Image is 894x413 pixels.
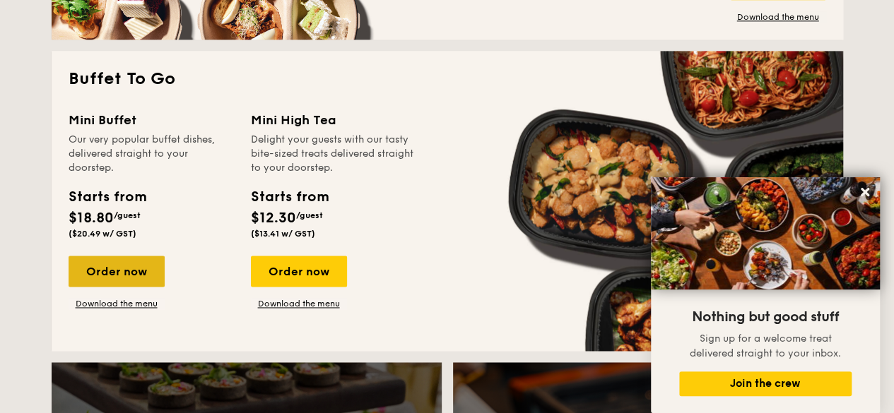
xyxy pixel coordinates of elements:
[854,181,876,203] button: Close
[69,229,136,239] span: ($20.49 w/ GST)
[679,371,852,396] button: Join the crew
[69,298,165,309] a: Download the menu
[730,11,826,23] a: Download the menu
[251,210,296,227] span: $12.30
[114,210,141,220] span: /guest
[692,309,839,325] span: Nothing but good stuff
[251,110,416,130] div: Mini High Tea
[251,186,328,208] div: Starts from
[251,256,347,287] div: Order now
[296,210,323,220] span: /guest
[69,256,165,287] div: Order now
[690,333,841,359] span: Sign up for a welcome treat delivered straight to your inbox.
[69,210,114,227] span: $18.80
[251,298,347,309] a: Download the menu
[69,110,234,130] div: Mini Buffet
[251,229,315,239] span: ($13.41 w/ GST)
[69,186,146,208] div: Starts from
[69,68,826,90] h2: Buffet To Go
[251,133,416,175] div: Delight your guests with our tasty bite-sized treats delivered straight to your doorstep.
[69,133,234,175] div: Our very popular buffet dishes, delivered straight to your doorstep.
[651,177,880,289] img: DSC07876-Edit02-Large.jpeg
